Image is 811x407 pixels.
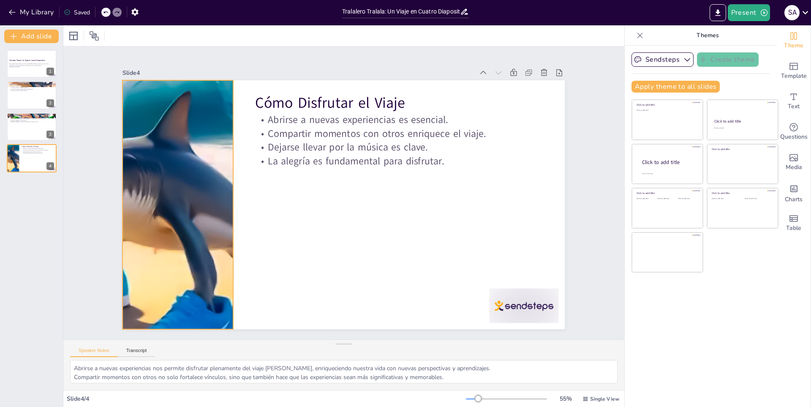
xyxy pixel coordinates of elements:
button: Sendsteps [631,52,694,67]
div: Layout [67,29,80,43]
button: Speaker Notes [70,348,118,357]
button: Create theme [697,52,759,67]
p: Compartir momentos con otros enriquece el viaje. [256,127,543,141]
div: Click to add text [657,198,676,200]
div: Slide 4 / 4 [67,395,466,403]
button: Transcript [118,348,155,357]
div: 2 [46,99,54,107]
p: La creatividad impulsa el desarrollo personal. [9,116,54,118]
span: Single View [590,396,619,402]
p: Fomenta la innovación en la sociedad. [9,118,54,120]
div: Click to add text [678,198,697,200]
div: Get real-time input from your audience [777,117,811,147]
div: Click to add text [714,127,770,129]
span: Theme [784,41,803,50]
div: Change the overall theme [777,25,811,56]
div: Add text boxes [777,86,811,117]
p: Abrirse a nuevas experiencias es esencial. [22,148,54,150]
div: 4 [7,144,57,172]
div: Click to add title [637,103,697,107]
div: 1 [7,50,57,78]
div: Add images, graphics, shapes or video [777,147,811,178]
p: Las rimas son parte integral de la celebración. [9,88,54,90]
p: Importancia de la Creatividad [9,114,54,117]
button: Present [728,4,770,21]
div: Click to add text [637,109,697,112]
p: La música crea un ambiente festivo. [9,87,54,88]
div: Add a table [777,208,811,238]
div: Click to add title [712,191,772,195]
button: Export to PowerPoint [710,4,726,21]
p: Generated with [URL] [9,66,54,68]
strong: Tralalero Tralala: Un Viaje en Cuatro Diapositivas [9,59,45,61]
p: Abrirse a nuevas experiencias es esencial. [256,113,543,127]
div: Add charts and graphs [777,178,811,208]
p: Cómo Disfrutar el Viaje [256,93,543,113]
p: Dejarse llevar por la música es clave. [256,141,543,155]
button: S A [784,4,800,21]
span: Questions [780,132,808,142]
span: Charts [785,195,803,204]
div: Click to add title [714,119,770,124]
p: Tralalero Tralala simboliza alegría. [9,90,54,91]
div: Click to add title [642,158,696,166]
p: Permite la expresión individual. [9,120,54,121]
div: 4 [46,162,54,170]
button: Apply theme to all slides [631,81,720,93]
p: Cómo Disfrutar el Viaje [22,145,54,148]
button: My Library [6,5,57,19]
div: 55 % [555,395,576,403]
div: Click to add body [642,172,695,175]
div: S A [784,5,800,20]
span: Text [788,102,800,111]
p: Compartir momentos con otros enriquece el viaje. [22,150,54,151]
p: Esta presentación explora el concepto [PERSON_NAME], un viaje que nos invita a reflexionar sobre ... [9,63,54,66]
span: Template [781,71,807,81]
input: Insert title [342,5,460,18]
span: Table [786,224,801,233]
div: 2 [7,81,57,109]
button: Add slide [4,30,59,43]
div: Click to add title [637,191,697,195]
p: La alegría es fundamental para disfrutar. [22,153,54,154]
div: 3 [7,113,57,141]
div: Click to add text [712,198,738,200]
p: La cultura popular es clave en Tralalero Tralala. [9,85,54,87]
p: La alegría es fundamental para disfrutar. [256,154,543,168]
div: 3 [46,131,54,138]
div: Saved [64,8,90,16]
div: Add ready made slides [777,56,811,86]
div: 1 [46,68,54,75]
p: Orígenes [PERSON_NAME] [9,83,54,85]
p: Dejarse llevar por la música es clave. [22,151,54,153]
textarea: Abrirse a nuevas experiencias nos permite disfrutar plenamente del viaje [PERSON_NAME], enriqueci... [70,360,618,383]
div: Slide 4 [122,69,474,77]
span: Position [89,31,99,41]
div: Click to add text [637,198,656,200]
p: [PERSON_NAME] a resolver problemas de manera única. [9,121,54,123]
span: Media [786,163,802,172]
p: Themes [647,25,768,46]
div: Click to add text [745,198,771,200]
div: Click to add title [712,148,772,151]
